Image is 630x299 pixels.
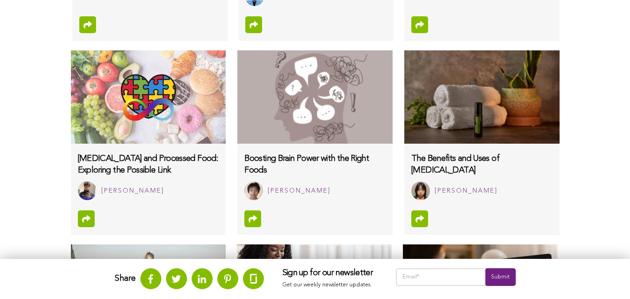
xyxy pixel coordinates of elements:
[283,280,377,291] p: Get our weekly newsletter updates.
[78,181,97,200] img: Mubtasim Hossain
[283,268,377,278] h3: Sign up for our newsletter
[101,185,164,197] div: [PERSON_NAME]
[268,185,331,197] div: [PERSON_NAME]
[237,50,392,144] img: boosting-brain-power-with-the-right-foods
[583,254,630,299] iframe: Chat Widget
[71,50,226,144] img: autism-and-processed-food-exploring-the-possible-link
[411,153,552,176] h3: The Benefits and Uses of [MEDICAL_DATA]
[396,268,486,286] input: Email*
[404,144,559,207] a: The Benefits and Uses of [MEDICAL_DATA] Hung Lam [PERSON_NAME]
[244,181,263,200] img: Max Shi
[485,268,515,286] input: Submit
[78,153,219,176] h3: [MEDICAL_DATA] and Processed Food: Exploring the Possible Link
[244,153,385,176] h3: Boosting Brain Power with the Right Foods
[411,181,430,200] img: Hung Lam
[250,274,257,284] img: glassdoor.svg
[435,185,498,197] div: [PERSON_NAME]
[404,50,559,144] img: the-benefits-and-uses-of-tea-tree-oil
[71,144,226,207] a: [MEDICAL_DATA] and Processed Food: Exploring the Possible Link Mubtasim Hossain [PERSON_NAME]
[237,144,392,207] a: Boosting Brain Power with the Right Foods Max Shi [PERSON_NAME]
[115,274,136,283] strong: Share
